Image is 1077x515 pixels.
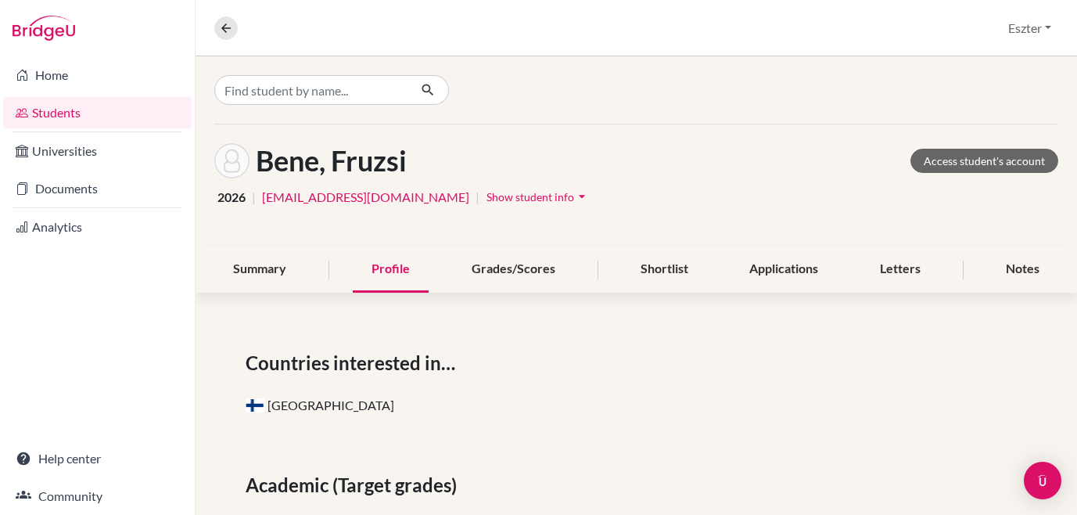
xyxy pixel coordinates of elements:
[353,247,429,293] div: Profile
[3,443,192,474] a: Help center
[262,188,469,207] a: [EMAIL_ADDRESS][DOMAIN_NAME]
[453,247,574,293] div: Grades/Scores
[1024,462,1061,499] div: Open Intercom Messenger
[574,189,590,204] i: arrow_drop_down
[13,16,75,41] img: Bridge-U
[987,247,1058,293] div: Notes
[910,149,1058,173] a: Access student's account
[252,188,256,207] span: |
[214,247,305,293] div: Summary
[256,144,407,178] h1: Bene, Fruzsi
[3,59,192,91] a: Home
[246,349,461,377] span: Countries interested in…
[3,211,192,243] a: Analytics
[1001,13,1058,43] button: Eszter
[3,173,192,204] a: Documents
[217,188,246,207] span: 2026
[214,143,250,178] img: Fruzsi Bene's avatar
[214,75,408,105] input: Find student by name...
[3,481,192,512] a: Community
[731,247,837,293] div: Applications
[486,190,574,203] span: Show student info
[622,247,707,293] div: Shortlist
[3,135,192,167] a: Universities
[861,247,939,293] div: Letters
[476,188,479,207] span: |
[486,185,591,209] button: Show student infoarrow_drop_down
[3,97,192,128] a: Students
[246,398,264,412] span: Finland
[246,398,394,412] span: [GEOGRAPHIC_DATA]
[246,471,463,499] span: Academic (Target grades)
